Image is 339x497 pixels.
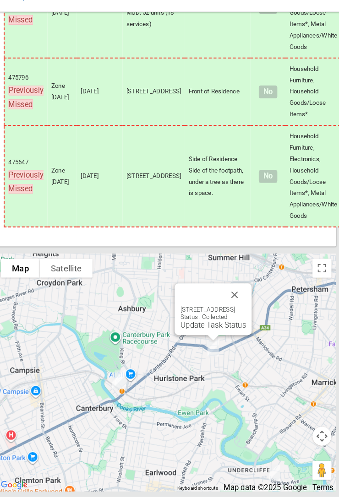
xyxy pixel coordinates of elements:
span: Previously Missed [17,100,51,124]
button: Show satellite imagery [48,267,98,286]
a: Update Task Status [183,327,246,335]
h4: Normal sized [254,103,281,110]
td: Front of Residence [187,74,251,139]
button: Show street map [10,267,48,286]
span: Clean Up Driver [5,10,57,19]
img: Google [8,480,38,492]
td: Zone [DATE] [55,139,83,237]
div: 10B Charles Street, CANTERBURY NSW 2193<br>Status : Collected<br><a href="/driver/booking/436081/... [116,371,135,394]
a: Click to see this area on Google Maps [8,480,38,492]
a: Terms (opens in new tab) [311,484,331,492]
a: Clean Up Driver [5,8,57,22]
td: 475647 [13,139,55,237]
div: [STREET_ADDRESS] Status : Collected [183,313,246,335]
td: Household Furniture, Electronics, Household Goods/Loose Items*, Metal Appliances/White Goods [284,139,338,237]
td: Household Furniture, Household Goods/Loose Items* [284,74,338,139]
h4: Normal sized [254,184,281,192]
td: [STREET_ADDRESS] [127,139,187,237]
td: [DATE] [83,74,127,139]
td: Zone [DATE] [55,74,83,139]
div: 4 Charles Street, CANTERBURY NSW 2193<br>Status : Collected<br><a href="/driver/booking/446648/co... [114,374,132,397]
div: 34 Garnet Street, HURLSTONE PARK NSW 2193<br>Status : Collected<br><a href="/driver/booking/47564... [206,342,224,365]
button: Map camera controls [311,429,329,448]
span: Previously Missed [17,182,51,205]
button: Drag Pegman onto the map to open Street View [311,462,329,481]
button: Close [224,291,246,313]
td: [STREET_ADDRESS] [127,74,187,139]
div: 11 Highcliff Road, EARLWOOD NSW 2206<br>Status : Collected<br><a href="/driver/booking/475796/com... [265,462,283,485]
span: Map data ©2025 Google [225,484,305,492]
td: [DATE] [83,139,127,237]
button: Keyboard shortcuts [180,486,219,492]
td: 475796 [13,74,55,139]
span: No [259,100,277,113]
span: No [259,182,277,194]
button: Toggle fullscreen view [311,267,329,286]
td: Side of Residence Side of the footpath, under a tree as there is space. [187,139,251,237]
